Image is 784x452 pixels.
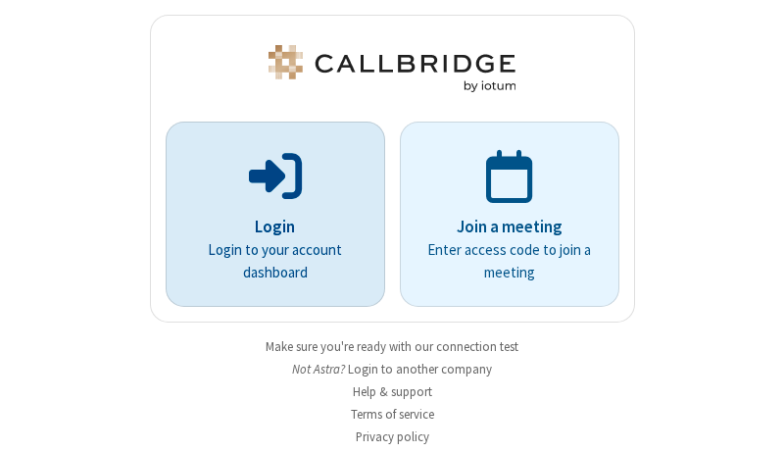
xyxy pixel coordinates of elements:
a: Join a meetingEnter access code to join a meeting [400,122,619,307]
a: Help & support [353,383,432,400]
img: Astra [265,45,519,92]
p: Enter access code to join a meeting [427,239,592,283]
p: Login [193,215,358,240]
p: Join a meeting [427,215,592,240]
button: LoginLogin to your account dashboard [166,122,385,307]
p: Login to your account dashboard [193,239,358,283]
a: Terms of service [351,406,434,423]
li: Not Astra? [150,360,635,378]
a: Make sure you're ready with our connection test [266,338,518,355]
a: Privacy policy [356,428,429,445]
button: Login to another company [348,360,492,378]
